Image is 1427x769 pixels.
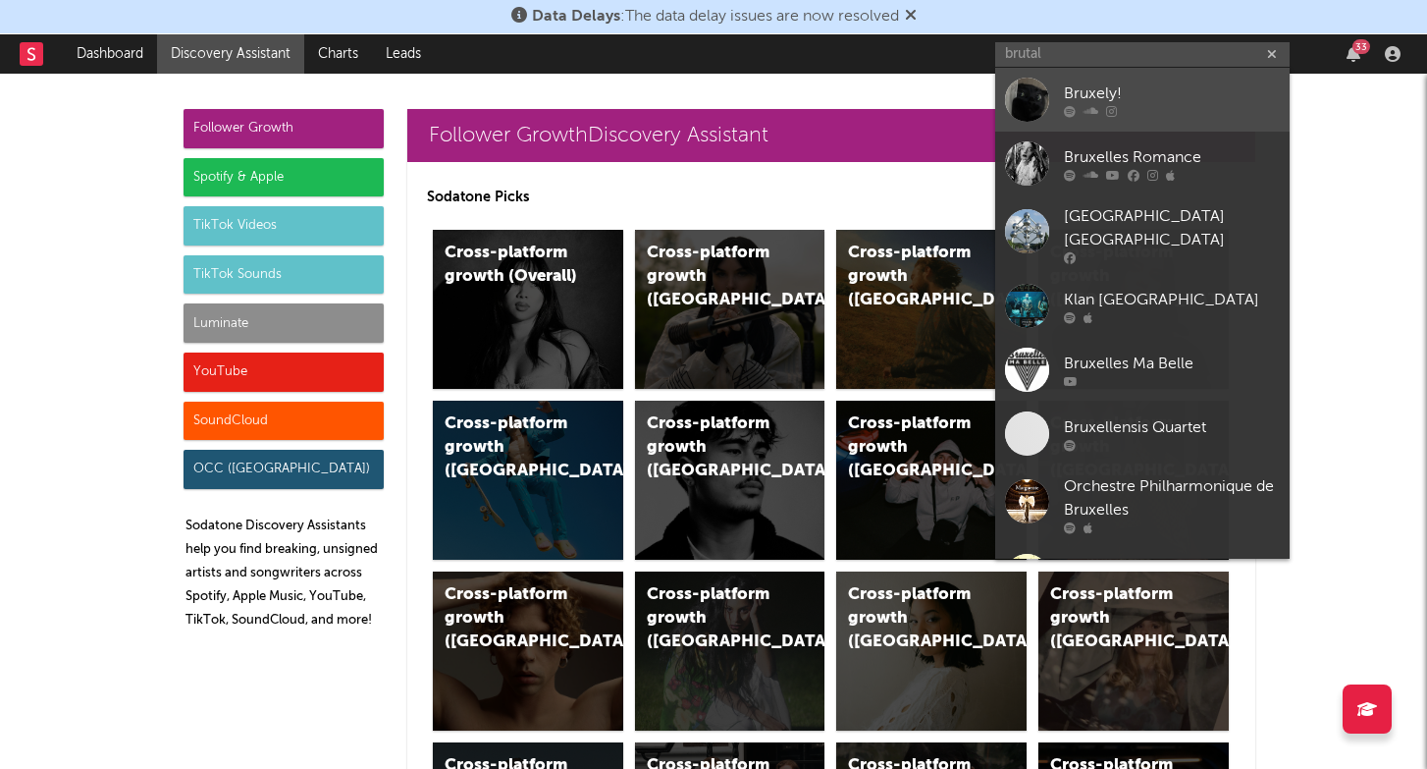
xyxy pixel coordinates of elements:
div: OCC ([GEOGRAPHIC_DATA]) [184,450,384,489]
div: Bruxely! [1064,82,1280,105]
a: Bruxelles Ma Belle [995,338,1290,402]
a: Bruxellensis Quartet [995,402,1290,466]
div: Cross-platform growth ([GEOGRAPHIC_DATA]) [647,583,780,654]
a: Cross-platform growth ([GEOGRAPHIC_DATA]/GSA) [836,401,1027,560]
a: Cross-platform growth ([GEOGRAPHIC_DATA]) [635,401,825,560]
a: Dashboard [63,34,157,74]
div: Cross-platform growth ([GEOGRAPHIC_DATA]) [1050,583,1184,654]
a: Cross-platform growth (Overall) [433,230,623,389]
input: Search for artists [995,42,1290,67]
a: Bruxelles Romance [995,132,1290,195]
a: Discovery Assistant [157,34,304,74]
div: Cross-platform growth ([GEOGRAPHIC_DATA]) [647,242,780,312]
p: Sodatone Picks [427,186,1236,209]
a: Leads [372,34,435,74]
div: YouTube [184,353,384,392]
a: [GEOGRAPHIC_DATA] [GEOGRAPHIC_DATA] [995,195,1290,274]
div: Bruxellensis Quartet [1064,415,1280,439]
a: Cross-platform growth ([GEOGRAPHIC_DATA]) [836,230,1027,389]
div: TikTok Sounds [184,255,384,295]
a: Cross-platform growth ([GEOGRAPHIC_DATA]) [635,572,825,731]
div: SoundCloud [184,402,384,441]
span: Data Delays [532,9,620,25]
span: Dismiss [905,9,917,25]
a: Klan [GEOGRAPHIC_DATA] [995,274,1290,338]
a: Charts [304,34,372,74]
div: Orchestre Philharmonique de Bruxelles [1064,475,1280,522]
a: Cross-platform growth ([GEOGRAPHIC_DATA]) [1038,572,1229,731]
a: Orchestre Philharmonique de Bruxelles [995,466,1290,544]
div: Les Violons De Bruxelles [1064,558,1280,581]
div: 33 [1352,39,1370,54]
div: [GEOGRAPHIC_DATA] [GEOGRAPHIC_DATA] [1064,205,1280,252]
div: Klan [GEOGRAPHIC_DATA] [1064,288,1280,311]
a: Cross-platform growth ([GEOGRAPHIC_DATA]) [433,401,623,560]
button: 33 [1347,46,1360,62]
div: TikTok Videos [184,206,384,246]
div: Cross-platform growth ([GEOGRAPHIC_DATA]) [445,583,578,654]
div: Luminate [184,303,384,343]
div: Spotify & Apple [184,158,384,197]
div: Bruxelles Romance [1064,145,1280,169]
div: Cross-platform growth ([GEOGRAPHIC_DATA]) [647,412,780,483]
div: Cross-platform growth ([GEOGRAPHIC_DATA]) [848,242,981,312]
a: Cross-platform growth ([GEOGRAPHIC_DATA]) [635,230,825,389]
div: Cross-platform growth ([GEOGRAPHIC_DATA]/GSA) [848,412,981,483]
div: Bruxelles Ma Belle [1064,352,1280,375]
p: Sodatone Discovery Assistants help you find breaking, unsigned artists and songwriters across Spo... [185,515,384,632]
a: Follower GrowthDiscovery Assistant [407,109,1255,162]
span: : The data delay issues are now resolved [532,9,899,25]
a: Bruxely! [995,68,1290,132]
div: Follower Growth [184,109,384,148]
a: Cross-platform growth ([GEOGRAPHIC_DATA]) [433,572,623,731]
div: Cross-platform growth (Overall) [445,242,578,289]
div: Cross-platform growth ([GEOGRAPHIC_DATA]) [848,583,981,654]
a: Les Violons De Bruxelles [995,544,1290,608]
div: Cross-platform growth ([GEOGRAPHIC_DATA]) [445,412,578,483]
a: Cross-platform growth ([GEOGRAPHIC_DATA]) [836,572,1027,731]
